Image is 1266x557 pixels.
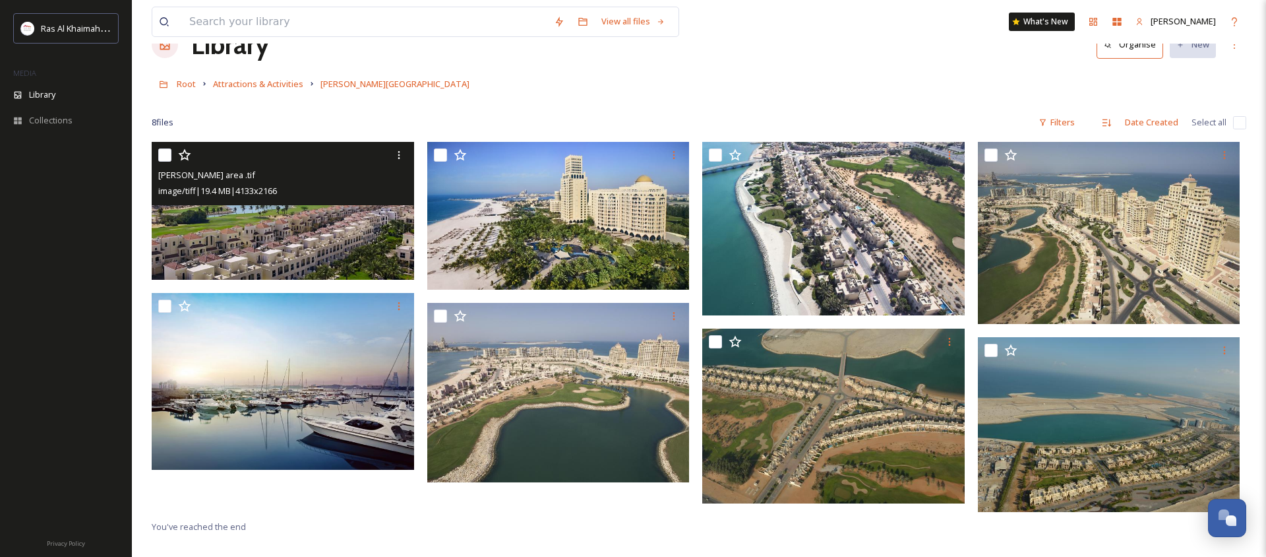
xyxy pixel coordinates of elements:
span: Select all [1191,116,1226,129]
a: What's New [1009,13,1075,31]
span: [PERSON_NAME][GEOGRAPHIC_DATA] [320,78,469,90]
span: [PERSON_NAME] [1151,15,1216,27]
button: Open Chat [1208,499,1246,537]
span: image/tiff | 19.4 MB | 4133 x 2166 [158,185,277,197]
a: [PERSON_NAME][GEOGRAPHIC_DATA] [320,76,469,92]
input: Search your library [183,7,547,36]
span: You've reached the end [152,521,246,533]
div: Filters [1032,110,1081,135]
span: Privacy Policy [47,539,85,548]
div: Date Created [1118,110,1185,135]
img: Al Hamra area .tif [427,142,690,290]
img: Logo_RAKTDA_RGB-01.png [21,22,34,35]
a: [PERSON_NAME] [1129,9,1222,34]
span: Root [177,78,196,90]
a: Attractions & Activities [213,76,303,92]
span: Ras Al Khaimah Tourism Development Authority [41,22,227,34]
span: MEDIA [13,68,36,78]
img: Al Hamra Village Aerial.jpg [702,329,965,504]
span: Library [29,88,55,101]
a: Root [177,76,196,92]
span: [PERSON_NAME] area .tif [158,169,255,181]
a: Library [191,25,269,65]
img: Al Hamra area .jpg [427,303,690,482]
span: Collections [29,114,73,127]
button: Organise [1097,31,1163,58]
img: Ice Land Water Park.jpg [978,337,1240,512]
span: Attractions & Activities [213,78,303,90]
img: Al Hamra area .tif [152,142,414,280]
img: Al Hamra area .jpg [978,142,1240,324]
a: View all files [595,9,672,34]
img: Al Hamra area .tif [152,293,414,471]
span: 8 file s [152,116,173,129]
img: Al Hamra area .jpg [702,142,965,315]
a: Privacy Policy [47,535,85,550]
button: New [1170,32,1216,57]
